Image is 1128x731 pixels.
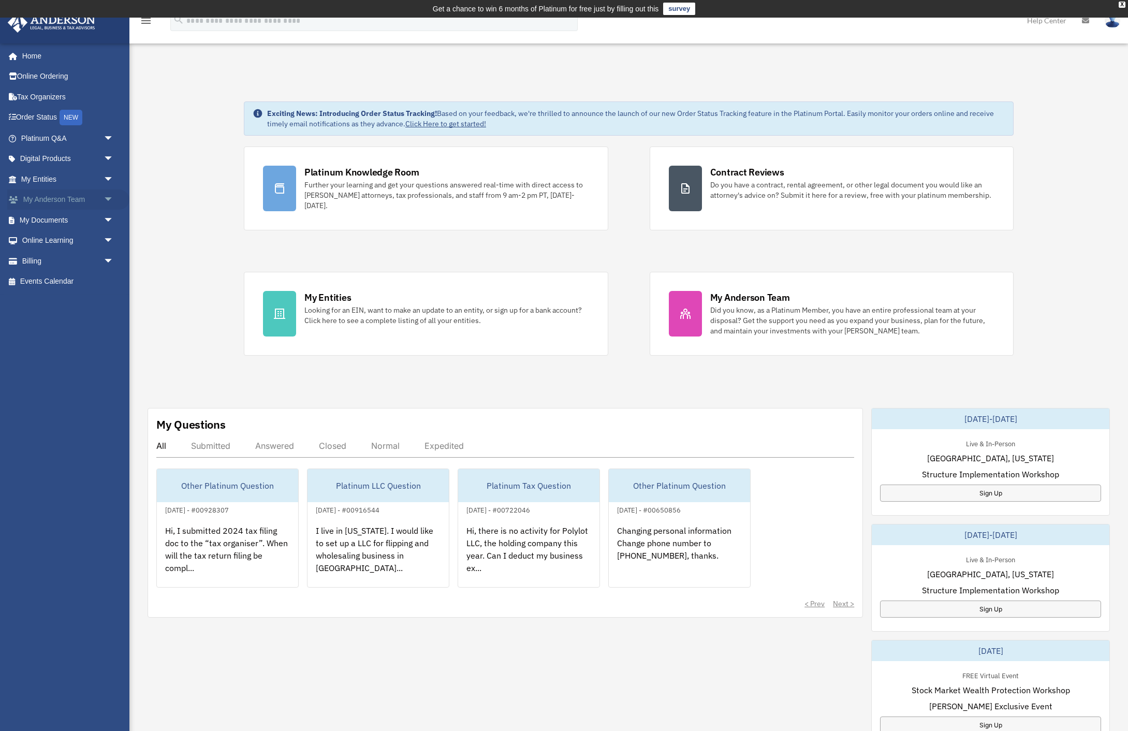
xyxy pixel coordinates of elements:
div: Normal [371,441,400,451]
div: Platinum Knowledge Room [304,166,419,179]
div: Based on your feedback, we're thrilled to announce the launch of our new Order Status Tracking fe... [267,108,1005,129]
div: Hi, there is no activity for Polylot LLC, the holding company this year. Can I deduct my business... [458,516,599,597]
div: Closed [319,441,346,451]
div: Other Platinum Question [157,469,298,502]
i: menu [140,14,152,27]
a: Other Platinum Question[DATE] - #00650856Changing personal information Change phone number to [PH... [608,469,751,588]
div: [DATE] [872,640,1109,661]
div: Submitted [191,441,230,451]
div: Do you have a contract, rental agreement, or other legal document you would like an attorney's ad... [710,180,995,200]
a: menu [140,18,152,27]
span: arrow_drop_down [104,230,124,252]
div: close [1119,2,1125,8]
a: My Entitiesarrow_drop_down [7,169,129,189]
a: My Anderson Teamarrow_drop_down [7,189,129,210]
a: Sign Up [880,601,1101,618]
div: [DATE] - #00916544 [307,504,388,515]
a: Events Calendar [7,271,129,292]
span: [PERSON_NAME] Exclusive Event [929,700,1052,712]
div: [DATE]-[DATE] [872,408,1109,429]
div: I live in [US_STATE]. I would like to set up a LLC for flipping and wholesaling business in [GEOG... [307,516,449,597]
a: Platinum Knowledge Room Further your learning and get your questions answered real-time with dire... [244,147,608,230]
div: Further your learning and get your questions answered real-time with direct access to [PERSON_NAM... [304,180,589,211]
span: [GEOGRAPHIC_DATA], [US_STATE] [927,452,1054,464]
div: NEW [60,110,82,125]
img: Anderson Advisors Platinum Portal [5,12,98,33]
a: Online Ordering [7,66,129,87]
a: Platinum Tax Question[DATE] - #00722046Hi, there is no activity for Polylot LLC, the holding comp... [458,469,600,588]
i: search [173,14,184,25]
div: My Anderson Team [710,291,790,304]
span: arrow_drop_down [104,210,124,231]
a: Contract Reviews Do you have a contract, rental agreement, or other legal document you would like... [650,147,1014,230]
a: My Documentsarrow_drop_down [7,210,129,230]
span: Structure Implementation Workshop [922,584,1059,596]
div: Platinum LLC Question [307,469,449,502]
a: Billingarrow_drop_down [7,251,129,271]
a: Other Platinum Question[DATE] - #00928307Hi, I submitted 2024 tax filing doc to the “tax organise... [156,469,299,588]
div: Expedited [424,441,464,451]
strong: Exciting News: Introducing Order Status Tracking! [267,109,437,118]
div: Other Platinum Question [609,469,750,502]
div: Live & In-Person [958,437,1023,448]
div: Hi, I submitted 2024 tax filing doc to the “tax organiser”. When will the tax return filing be co... [157,516,298,597]
div: Get a chance to win 6 months of Platinum for free just by filling out this [433,3,659,15]
div: FREE Virtual Event [954,669,1027,680]
a: Platinum Q&Aarrow_drop_down [7,128,129,149]
div: All [156,441,166,451]
div: Looking for an EIN, want to make an update to an entity, or sign up for a bank account? Click her... [304,305,589,326]
div: Live & In-Person [958,553,1023,564]
a: Tax Organizers [7,86,129,107]
span: Structure Implementation Workshop [922,468,1059,480]
a: My Entities Looking for an EIN, want to make an update to an entity, or sign up for a bank accoun... [244,272,608,356]
a: Home [7,46,124,66]
a: Digital Productsarrow_drop_down [7,149,129,169]
div: My Questions [156,417,226,432]
a: Order StatusNEW [7,107,129,128]
div: Contract Reviews [710,166,784,179]
span: Stock Market Wealth Protection Workshop [912,684,1070,696]
span: arrow_drop_down [104,128,124,149]
span: arrow_drop_down [104,149,124,170]
a: My Anderson Team Did you know, as a Platinum Member, you have an entire professional team at your... [650,272,1014,356]
div: Did you know, as a Platinum Member, you have an entire professional team at your disposal? Get th... [710,305,995,336]
span: arrow_drop_down [104,251,124,272]
a: Platinum LLC Question[DATE] - #00916544I live in [US_STATE]. I would like to set up a LLC for fli... [307,469,449,588]
a: survey [663,3,695,15]
span: arrow_drop_down [104,169,124,190]
div: Changing personal information Change phone number to [PHONE_NUMBER], thanks. [609,516,750,597]
div: My Entities [304,291,351,304]
div: [DATE] - #00650856 [609,504,689,515]
div: Answered [255,441,294,451]
a: Click Here to get started! [405,119,486,128]
a: Online Learningarrow_drop_down [7,230,129,251]
span: [GEOGRAPHIC_DATA], [US_STATE] [927,568,1054,580]
span: arrow_drop_down [104,189,124,211]
a: Sign Up [880,485,1101,502]
div: [DATE] - #00928307 [157,504,237,515]
div: Platinum Tax Question [458,469,599,502]
img: User Pic [1105,13,1120,28]
div: [DATE]-[DATE] [872,524,1109,545]
div: [DATE] - #00722046 [458,504,538,515]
